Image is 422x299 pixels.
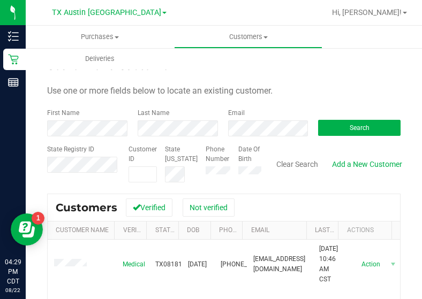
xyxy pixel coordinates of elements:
button: Not verified [183,198,235,217]
inline-svg: Reports [8,77,19,88]
span: TX Austin [GEOGRAPHIC_DATA] [52,8,161,17]
a: Verified [123,226,150,234]
label: State [US_STATE] [165,144,198,164]
span: Purchases [26,32,174,42]
span: Use one or more fields below to locate an existing customer. [47,86,273,96]
inline-svg: Inventory [8,31,19,42]
span: TX08181984MITO [155,259,208,270]
button: Search [318,120,401,136]
inline-svg: Retail [8,54,19,65]
span: select [387,257,400,272]
p: 08/22 [5,286,21,294]
span: [DATE] [188,259,207,270]
a: Last Modified [315,226,360,234]
div: Actions [347,226,388,234]
span: Hi, [PERSON_NAME]! [332,8,402,17]
span: [PHONE_NUMBER] [221,259,274,270]
label: First Name [47,108,79,118]
a: Phone Number [219,226,268,234]
button: Verified [126,198,172,217]
span: Search [350,124,370,132]
span: Deliveries [71,54,129,64]
span: Medical [123,259,145,270]
a: State Registry Id [155,226,212,234]
span: Customers [175,32,322,42]
a: Deliveries [26,48,174,70]
a: DOB [187,226,199,234]
label: Date Of Birth [238,144,261,164]
a: Customers [174,26,322,48]
a: Add a New Customer [325,155,409,173]
iframe: Resource center unread badge [32,212,44,225]
iframe: Resource center [11,213,43,246]
p: 04:29 PM CDT [5,257,21,286]
label: Customer ID [129,144,157,164]
span: Customers [56,201,117,214]
span: Action [352,257,387,272]
label: State Registry ID [47,144,94,154]
a: Customer Name [56,226,109,234]
button: Clear Search [269,155,325,173]
a: Email [251,226,269,234]
label: Phone Number [206,144,230,164]
a: Purchases [26,26,174,48]
label: Email [228,108,245,118]
span: [EMAIL_ADDRESS][DOMAIN_NAME] [253,254,306,274]
label: Last Name [138,108,169,118]
span: [DATE] 10:46 AM CST [319,244,339,285]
